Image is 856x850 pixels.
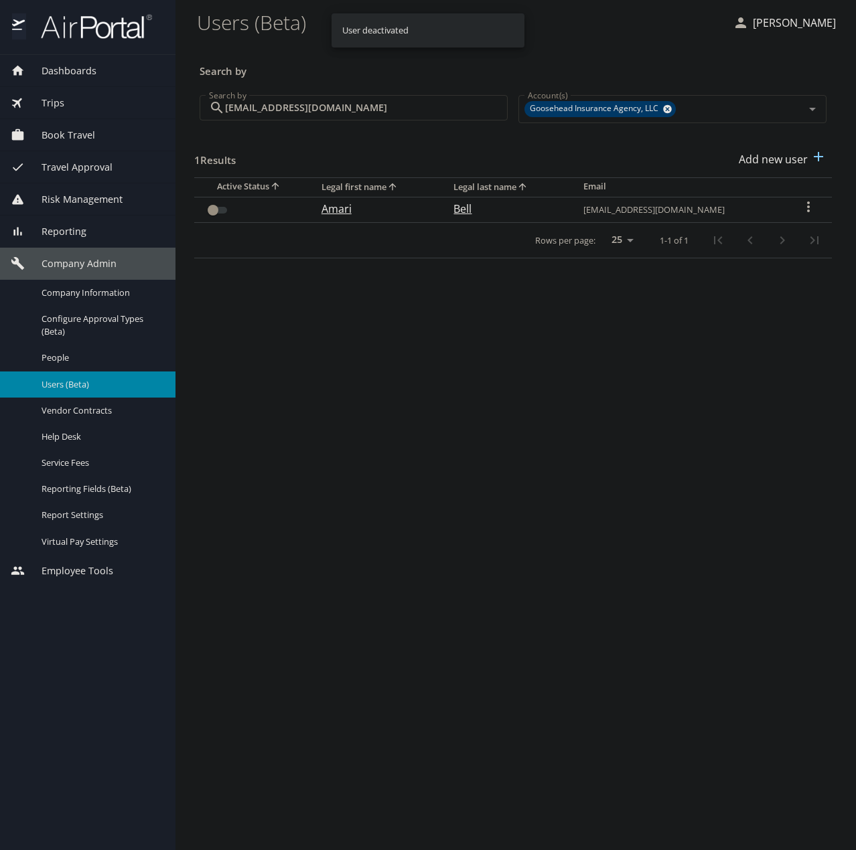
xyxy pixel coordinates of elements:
h3: 1 Results [194,145,236,168]
span: Configure Approval Types (Beta) [42,313,159,338]
span: Company Admin [25,256,117,271]
span: Book Travel [25,128,95,143]
div: User deactivated [342,17,409,44]
p: Add new user [739,151,808,167]
th: Email [573,177,784,197]
img: icon-airportal.png [12,13,26,39]
p: 1-1 of 1 [660,236,689,245]
span: Report Settings [42,509,159,521]
button: Add new user [733,145,832,174]
th: Legal last name [443,177,573,197]
span: Travel Approval [25,160,113,175]
select: rows per page [601,230,638,250]
span: Goosehead Insurance Agency, LLC [524,102,666,116]
span: Reporting Fields (Beta) [42,483,159,495]
input: Search by name or email [225,95,508,120]
p: Bell [453,201,557,217]
span: Service Fees [42,456,159,469]
td: [EMAIL_ADDRESS][DOMAIN_NAME] [573,197,784,222]
th: Legal first name [311,177,443,197]
span: Reporting [25,224,86,239]
span: Virtual Pay Settings [42,535,159,548]
span: Dashboards [25,64,96,78]
span: People [42,351,159,364]
span: Company Information [42,286,159,299]
h3: Search by [200,56,827,79]
span: Help Desk [42,430,159,443]
table: User Search Table [194,177,832,258]
p: [PERSON_NAME] [749,15,836,31]
span: Employee Tools [25,564,113,578]
div: Goosehead Insurance Agency, LLC [524,101,676,117]
button: sort [386,181,400,194]
span: Trips [25,96,64,110]
img: airportal-logo.png [26,13,152,39]
h1: Users (Beta) [197,1,722,43]
span: Users (Beta) [42,378,159,391]
span: Vendor Contracts [42,404,159,417]
span: Risk Management [25,192,123,207]
p: Rows per page: [535,236,595,245]
button: sort [269,181,283,193]
p: Amari [322,201,427,217]
button: sort [516,181,530,194]
button: [PERSON_NAME] [727,11,841,35]
button: Open [803,100,822,118]
th: Active Status [194,177,311,197]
